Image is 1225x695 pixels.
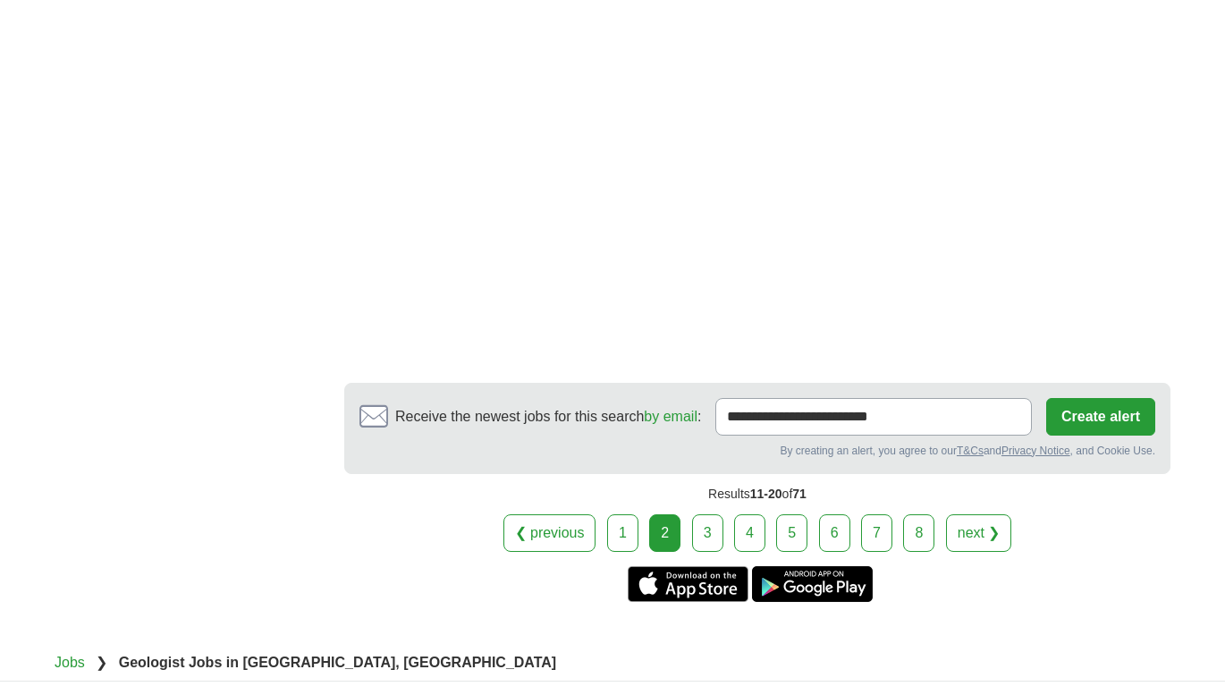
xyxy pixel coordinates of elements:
a: next ❯ [946,514,1012,552]
a: 6 [819,514,850,552]
span: 71 [792,487,807,501]
strong: Geologist Jobs in [GEOGRAPHIC_DATA], [GEOGRAPHIC_DATA] [119,655,557,670]
span: ❯ [96,655,107,670]
a: 3 [692,514,723,552]
a: 5 [776,514,807,552]
a: Get the iPhone app [628,566,748,602]
a: by email [644,409,697,424]
span: 11-20 [750,487,782,501]
a: Jobs [55,655,85,670]
a: T&Cs [957,445,984,457]
a: 4 [734,514,765,552]
a: Privacy Notice [1001,445,1070,457]
div: 2 [649,514,680,552]
div: By creating an alert, you agree to our and , and Cookie Use. [359,443,1155,459]
a: 7 [861,514,892,552]
div: Results of [344,474,1170,514]
a: 1 [607,514,638,552]
span: Receive the newest jobs for this search : [395,406,701,428]
a: Get the Android app [752,566,873,602]
button: Create alert [1046,398,1155,436]
a: 8 [903,514,934,552]
a: ❮ previous [503,514,596,552]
